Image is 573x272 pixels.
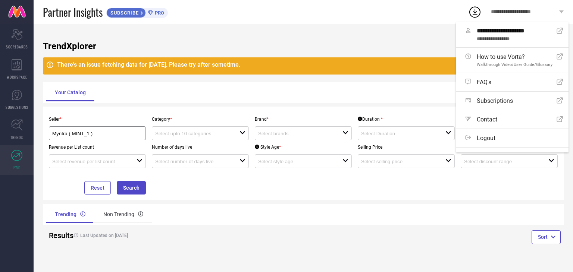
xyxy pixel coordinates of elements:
[255,117,352,122] p: Brand
[52,130,143,137] div: Myntra ( MINT_1 )
[477,79,491,86] span: FAQ's
[358,145,455,150] p: Selling Price
[70,233,276,238] h4: Last Updated on [DATE]
[6,44,28,50] span: SCORECARDS
[361,159,437,164] input: Select selling price
[46,83,95,101] div: Your Catalog
[84,181,111,194] button: Reset
[13,165,21,170] span: FWD
[361,131,437,136] input: Select Duration
[153,10,164,16] span: PRO
[46,205,94,223] div: Trending
[255,145,281,150] div: Style Age
[456,73,569,91] a: FAQ's
[155,131,231,136] input: Select upto 10 categories
[477,97,513,104] span: Subscriptions
[52,159,128,164] input: Select revenue per list count
[43,4,103,20] span: Partner Insights
[94,205,152,223] div: Non Trending
[52,131,134,136] input: Select seller
[358,117,383,122] div: Duration
[456,92,569,110] a: Subscriptions
[477,62,552,67] span: Walkthrough Video/User Guide/Glossary
[468,5,482,19] div: Open download list
[49,145,146,150] p: Revenue per List count
[43,41,564,51] h1: TrendXplorer
[152,117,249,122] p: Category
[57,61,546,68] div: There's an issue fetching data for [DATE]. Please try after sometime.
[258,131,334,136] input: Select brands
[7,74,27,80] span: WORKSPACE
[106,6,168,18] a: SUBSCRIBEPRO
[155,159,231,164] input: Select number of days live
[117,181,146,194] button: Search
[456,110,569,129] a: Contact
[49,117,146,122] p: Seller
[152,145,249,150] p: Number of days live
[477,53,552,60] span: How to use Vorta?
[10,135,23,140] span: TRENDS
[49,231,64,240] h2: Results
[6,104,28,110] span: SUGGESTIONS
[456,48,569,73] a: How to use Vorta?Walkthrough Video/User Guide/Glossary
[532,230,561,244] button: Sort
[477,116,497,123] span: Contact
[258,159,334,164] input: Select style age
[464,159,540,164] input: Select discount range
[477,135,495,142] span: Logout
[107,10,141,16] span: SUBSCRIBE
